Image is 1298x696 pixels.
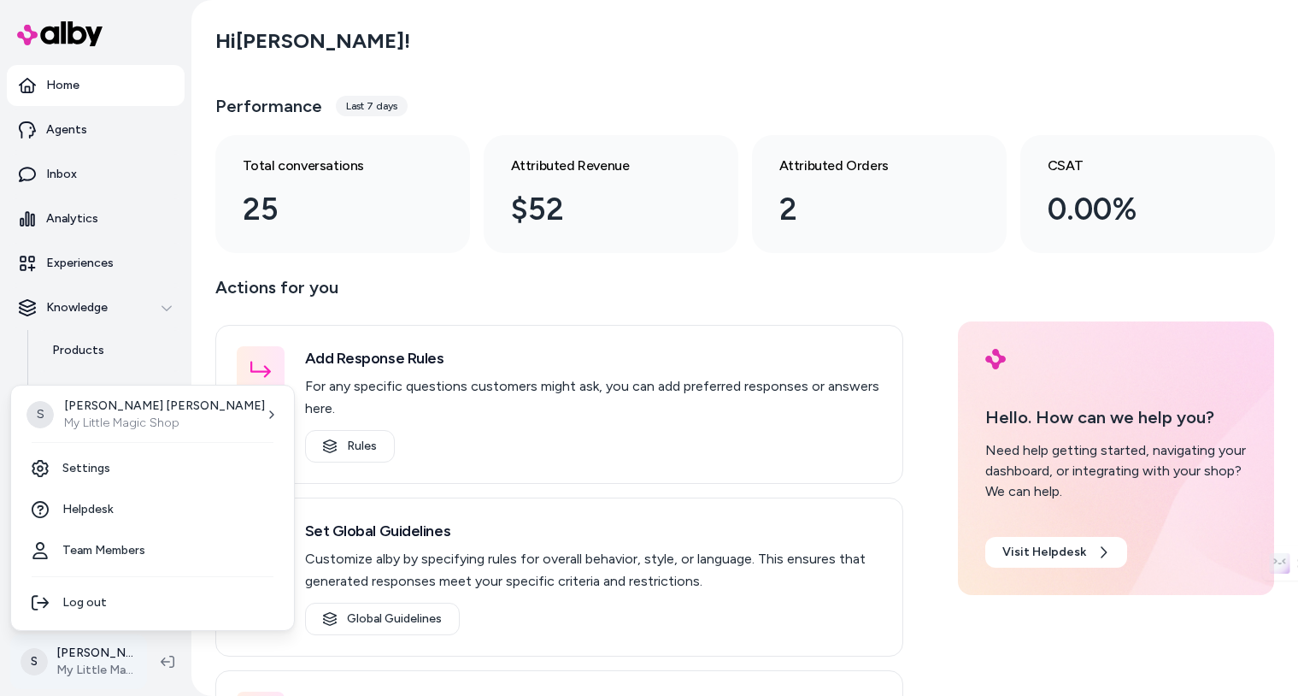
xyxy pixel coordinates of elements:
p: My Little Magic Shop [64,415,265,432]
div: Log out [18,582,287,623]
a: Team Members [18,530,287,571]
a: Settings [18,448,287,489]
span: S [26,401,54,428]
span: Helpdesk [62,501,114,518]
p: [PERSON_NAME] [PERSON_NAME] [64,398,265,415]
